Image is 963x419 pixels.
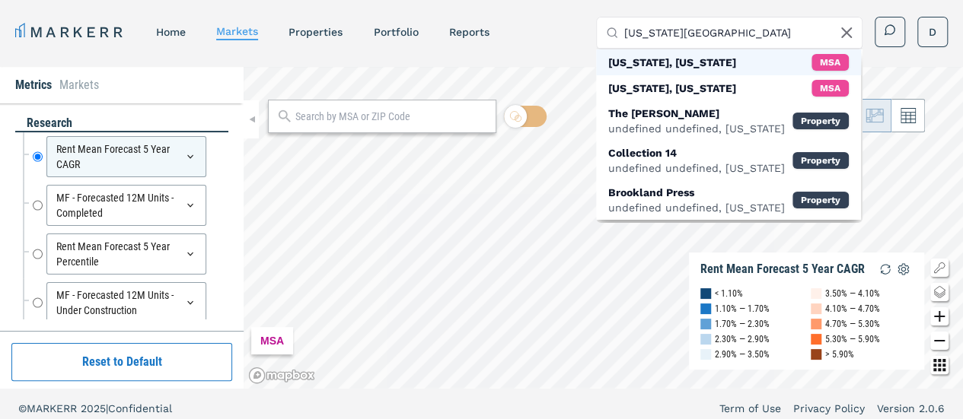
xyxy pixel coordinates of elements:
[715,301,770,316] div: 1.10% — 1.70%
[792,113,849,129] div: Property
[108,402,172,414] span: Confidential
[373,26,418,38] a: Portfolio
[930,356,949,374] button: Other options map button
[825,316,880,332] div: 4.70% — 5.30%
[812,54,849,71] div: MSA
[295,109,488,125] input: Search by MSA or ZIP Code
[216,25,258,37] a: markets
[624,17,853,48] input: Search by MSA, ZIP, Property Name, or Address
[18,402,27,414] span: ©
[825,332,880,347] div: 5.30% — 5.90%
[917,17,948,47] button: D
[876,260,894,278] img: Reload Legend
[715,316,770,332] div: 1.70% — 2.30%
[11,343,232,381] button: Reset to Default
[289,26,343,38] a: properties
[930,259,949,277] button: Show/Hide Legend Map Button
[929,24,936,40] span: D
[15,21,126,43] a: MARKERR
[596,101,861,141] div: Property: The Byron
[608,121,785,136] div: undefined undefined, [US_STATE]
[608,160,785,176] div: undefined undefined, [US_STATE]
[46,282,206,323] div: MF - Forecasted 12M Units - Under Construction
[930,332,949,350] button: Zoom out map button
[608,81,736,96] div: [US_STATE], [US_STATE]
[15,76,52,94] li: Metrics
[81,402,108,414] span: 2025 |
[894,260,913,278] img: Settings
[596,49,861,220] div: Suggestions
[608,200,785,215] div: undefined undefined, [US_STATE]
[608,145,785,160] div: Collection 14
[608,55,736,70] div: [US_STATE], [US_STATE]
[715,347,770,362] div: 2.90% — 3.50%
[608,106,785,121] div: The [PERSON_NAME]
[596,180,861,220] div: Property: Brookland Press
[248,367,315,384] a: Mapbox logo
[812,80,849,97] div: MSA
[719,401,781,416] a: Term of Use
[792,152,849,169] div: Property
[700,262,865,277] div: Rent Mean Forecast 5 Year CAGR
[825,301,880,316] div: 4.10% — 4.70%
[448,26,489,38] a: reports
[156,26,186,38] a: home
[46,136,206,177] div: Rent Mean Forecast 5 Year CAGR
[608,185,785,200] div: Brookland Press
[251,327,293,354] div: MSA
[715,286,743,301] div: < 1.10%
[825,347,854,362] div: > 5.90%
[930,307,949,325] button: Zoom in map button
[15,115,228,132] div: research
[596,75,861,101] div: MSA: Washington, Kansas
[877,401,945,416] a: Version 2.0.6
[715,332,770,347] div: 2.30% — 2.90%
[825,286,880,301] div: 3.50% — 4.10%
[59,76,99,94] li: Markets
[46,233,206,275] div: Rent Mean Forecast 5 Year Percentile
[596,141,861,180] div: Property: Collection 14
[793,401,865,416] a: Privacy Policy
[792,192,849,208] div: Property
[27,402,81,414] span: MARKERR
[596,49,861,75] div: MSA: Washington, District of Columbia
[930,283,949,301] button: Change style map button
[46,185,206,226] div: MF - Forecasted 12M Units - Completed
[244,67,963,389] canvas: Map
